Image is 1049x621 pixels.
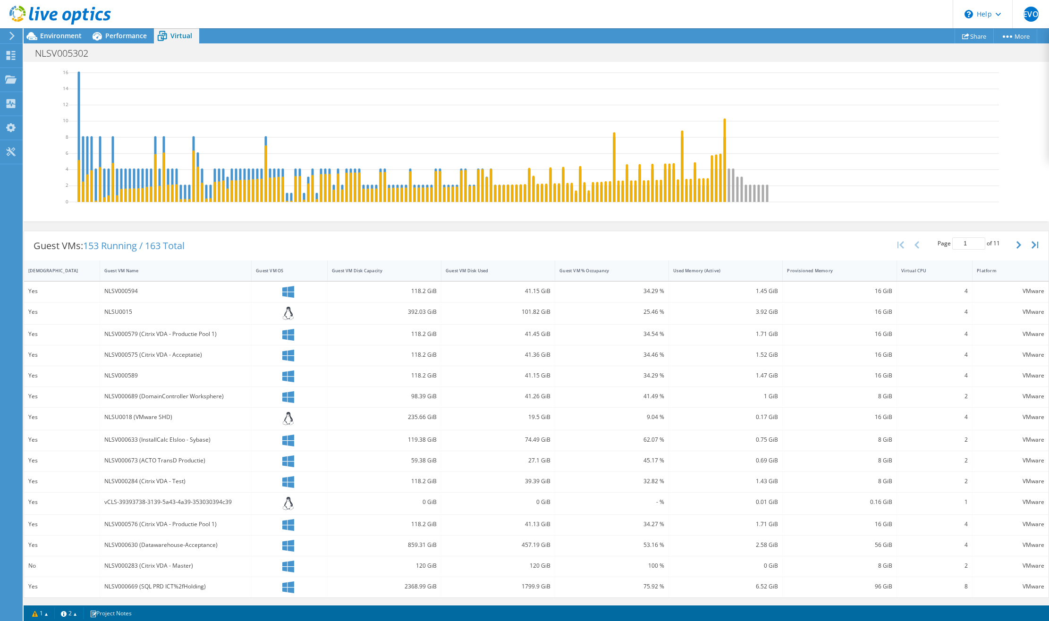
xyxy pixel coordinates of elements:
[559,476,664,487] div: 32.82 %
[332,286,437,296] div: 118.2 GiB
[559,329,664,339] div: 34.54 %
[964,10,973,18] svg: \n
[787,391,892,402] div: 8 GiB
[673,350,778,360] div: 1.52 GiB
[938,237,1000,250] span: Page of
[446,561,550,571] div: 120 GiB
[673,391,778,402] div: 1 GiB
[977,561,1044,571] div: VMware
[673,412,778,422] div: 0.17 GiB
[28,329,95,339] div: Yes
[40,31,82,40] span: Environment
[104,391,247,402] div: NLSV000689 (DomainController Worksphere)
[104,307,247,317] div: NLSU0015
[446,412,550,422] div: 19.5 GiB
[28,412,95,422] div: Yes
[332,497,437,507] div: 0 GiB
[28,455,95,466] div: Yes
[28,286,95,296] div: Yes
[66,166,68,172] text: 4
[673,519,778,529] div: 1.71 GiB
[63,85,68,92] text: 14
[446,540,550,550] div: 457.19 GiB
[332,476,437,487] div: 118.2 GiB
[673,581,778,592] div: 6.52 GiB
[901,561,968,571] div: 2
[901,455,968,466] div: 2
[104,581,247,592] div: NLSV000669 (SQL PRD ICT%2fHolding)
[901,412,968,422] div: 4
[977,286,1044,296] div: VMware
[24,231,194,260] div: Guest VMs:
[31,48,103,59] h1: NLSV005302
[673,476,778,487] div: 1.43 GiB
[446,455,550,466] div: 27.1 GiB
[901,435,968,445] div: 2
[28,307,95,317] div: Yes
[901,540,968,550] div: 4
[66,198,68,204] text: 0
[977,268,1033,274] div: Platform
[787,497,892,507] div: 0.16 GiB
[446,391,550,402] div: 41.26 GiB
[955,29,994,43] a: Share
[901,581,968,592] div: 8
[332,412,437,422] div: 235.66 GiB
[83,239,185,252] span: 153 Running / 163 Total
[66,133,68,140] text: 8
[673,540,778,550] div: 2.58 GiB
[28,581,95,592] div: Yes
[105,31,147,40] span: Performance
[332,435,437,445] div: 119.38 GiB
[332,540,437,550] div: 859.31 GiB
[787,540,892,550] div: 56 GiB
[256,268,312,274] div: Guest VM OS
[977,370,1044,381] div: VMware
[104,455,247,466] div: NLSV000673 (ACTO TransD Productie)
[787,561,892,571] div: 8 GiB
[104,561,247,571] div: NLSV000283 (Citrix VDA - Master)
[993,29,1037,43] a: More
[28,435,95,445] div: Yes
[977,540,1044,550] div: VMware
[559,581,664,592] div: 75.92 %
[673,561,778,571] div: 0 GiB
[559,307,664,317] div: 25.46 %
[787,581,892,592] div: 96 GiB
[787,286,892,296] div: 16 GiB
[901,497,968,507] div: 1
[332,455,437,466] div: 59.38 GiB
[28,540,95,550] div: Yes
[673,329,778,339] div: 1.71 GiB
[559,497,664,507] div: - %
[446,307,550,317] div: 101.82 GiB
[559,350,664,360] div: 34.46 %
[28,561,95,571] div: No
[1024,7,1039,22] span: EVO
[673,455,778,466] div: 0.69 GiB
[559,519,664,529] div: 34.27 %
[901,307,968,317] div: 4
[446,581,550,592] div: 1799.9 GiB
[977,307,1044,317] div: VMware
[787,476,892,487] div: 8 GiB
[104,329,247,339] div: NLSV000579 (Citrix VDA - Productie Pool 1)
[28,476,95,487] div: Yes
[993,239,1000,247] span: 11
[28,370,95,381] div: Yes
[952,237,985,250] input: jump to page
[332,519,437,529] div: 118.2 GiB
[332,329,437,339] div: 118.2 GiB
[104,540,247,550] div: NLSV000630 (Datawarehouse-Acceptance)
[901,476,968,487] div: 2
[787,519,892,529] div: 16 GiB
[28,497,95,507] div: Yes
[63,101,68,108] text: 12
[559,561,664,571] div: 100 %
[977,581,1044,592] div: VMware
[673,307,778,317] div: 3.92 GiB
[787,455,892,466] div: 8 GiB
[901,268,957,274] div: Virtual CPU
[446,286,550,296] div: 41.15 GiB
[559,540,664,550] div: 53.16 %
